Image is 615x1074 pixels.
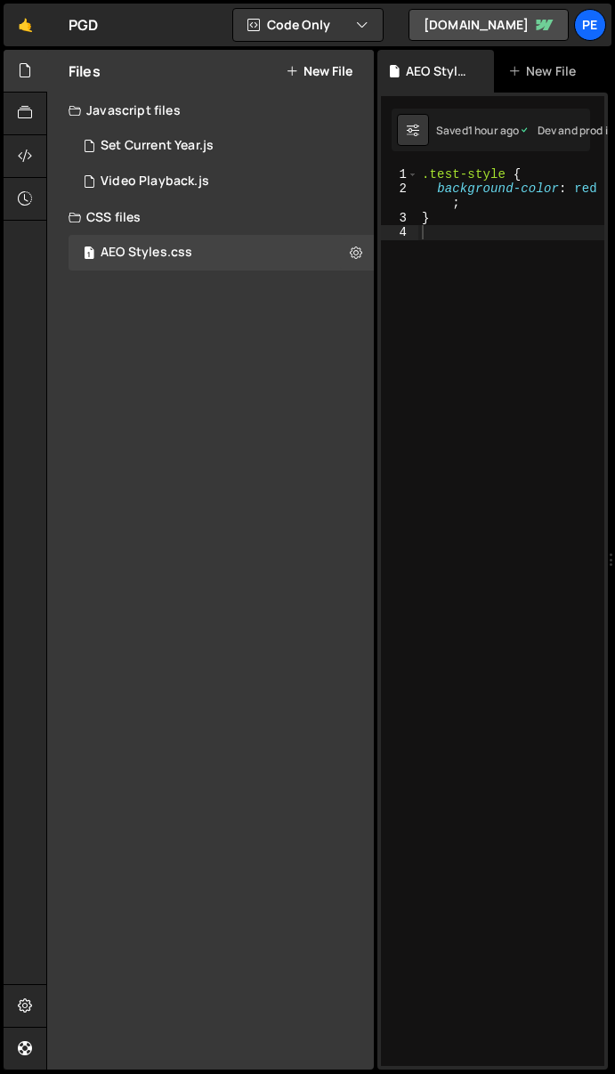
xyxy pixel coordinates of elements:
div: Saved [436,123,519,138]
div: 3 [381,211,418,225]
div: CSS files [47,199,374,235]
div: 1 [381,167,418,182]
div: PGD [69,14,98,36]
a: [DOMAIN_NAME] [409,9,569,41]
div: 2 [381,182,418,211]
div: 13409/33974.js [69,164,374,199]
button: New File [286,64,352,78]
div: 13409/33520.js [69,128,374,164]
div: New File [508,62,583,80]
div: Set Current Year.js [101,138,214,154]
span: 1 [84,247,94,262]
div: AEO Styles.css [406,62,473,80]
a: 🤙 [4,4,47,46]
div: Video Playback.js [101,174,209,190]
h2: Files [69,61,101,81]
div: 13409/45343.css [69,235,374,271]
div: 4 [381,225,418,239]
div: Javascript files [47,93,374,128]
a: Pe [574,9,606,41]
div: AEO Styles.css [101,245,192,261]
div: 1 hour ago [468,123,520,138]
button: Code Only [233,9,383,41]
